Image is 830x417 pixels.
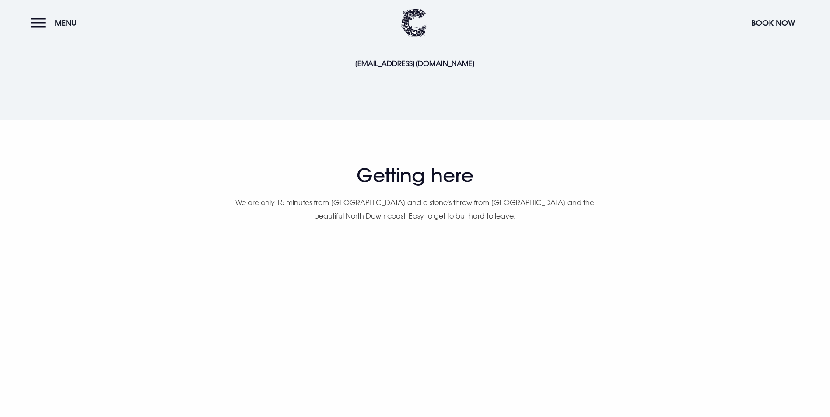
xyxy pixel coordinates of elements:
h2: Getting here [162,164,668,187]
img: Clandeboye Lodge [401,9,427,37]
button: Book Now [747,14,799,32]
p: We are only 15 minutes from [GEOGRAPHIC_DATA] and a stone's throw from [GEOGRAPHIC_DATA] and the ... [224,196,606,222]
button: Menu [31,14,81,32]
span: Menu [55,18,77,28]
a: [EMAIL_ADDRESS][DOMAIN_NAME] [355,59,475,68]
